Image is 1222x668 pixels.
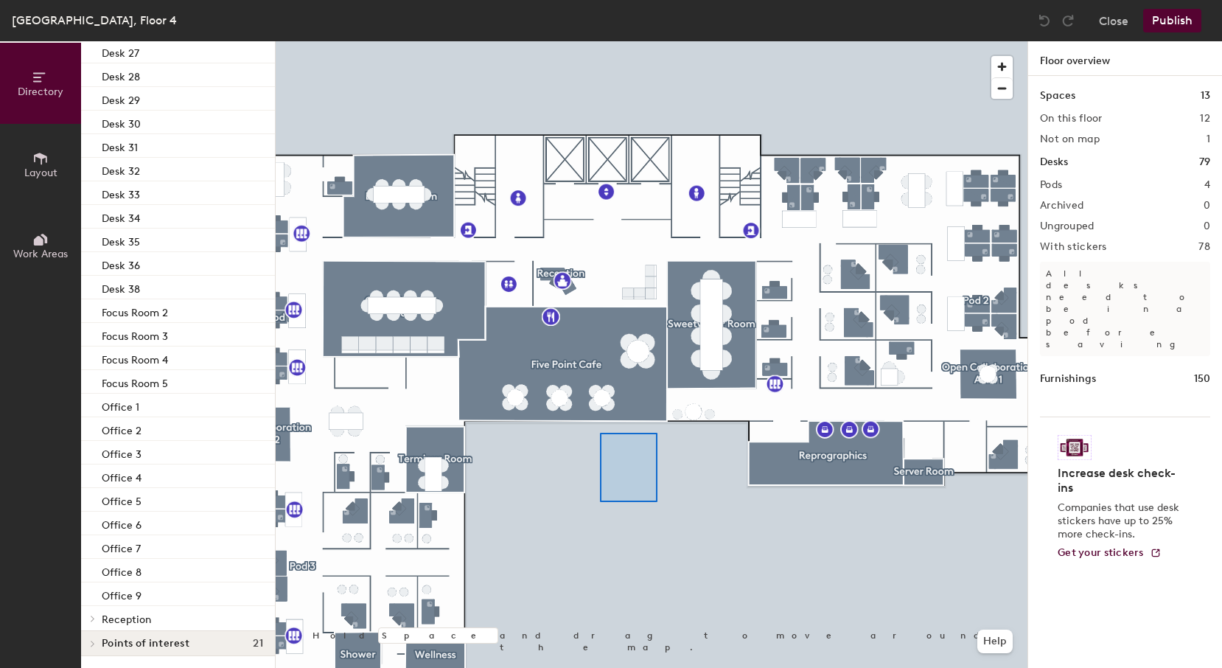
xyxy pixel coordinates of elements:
img: Redo [1061,13,1075,28]
h2: 78 [1198,241,1210,253]
p: Desk 33 [102,184,140,201]
button: Publish [1143,9,1201,32]
p: Desk 34 [102,208,140,225]
p: Desk 29 [102,90,140,107]
p: Focus Room 5 [102,373,168,390]
p: Companies that use desk stickers have up to 25% more check-ins. [1058,501,1184,541]
p: Focus Room 2 [102,302,168,319]
h2: 0 [1204,200,1210,212]
h2: With stickers [1040,241,1107,253]
p: Office 7 [102,538,141,555]
h2: 12 [1200,113,1210,125]
p: Office 2 [102,420,142,437]
span: Work Areas [13,248,68,260]
p: Focus Room 4 [102,349,168,366]
p: Office 6 [102,515,142,532]
button: Close [1099,9,1128,32]
span: Points of interest [102,638,189,650]
h1: 150 [1194,371,1210,387]
h2: Pods [1040,179,1062,191]
p: Desk 31 [102,137,138,154]
p: Office 9 [102,585,142,602]
h4: Increase desk check-ins [1058,466,1184,495]
img: Undo [1037,13,1052,28]
h1: Furnishings [1040,371,1096,387]
span: Layout [24,167,57,179]
h1: Floor overview [1028,41,1222,76]
p: Focus Room 3 [102,326,168,343]
h1: 13 [1201,88,1210,104]
p: Desk 38 [102,279,140,296]
p: Office 5 [102,491,142,508]
p: Desk 36 [102,255,140,272]
span: Reception [102,613,151,626]
p: Office 4 [102,467,142,484]
h1: Spaces [1040,88,1075,104]
h2: On this floor [1040,113,1103,125]
h1: Desks [1040,154,1068,170]
span: Get your stickers [1058,546,1144,559]
p: Desk 28 [102,66,140,83]
a: Get your stickers [1058,547,1162,560]
p: Office 3 [102,444,142,461]
img: Sticker logo [1058,435,1092,460]
h2: Ungrouped [1040,220,1094,232]
h1: 79 [1199,154,1210,170]
h2: 4 [1204,179,1210,191]
p: Office 8 [102,562,142,579]
h2: Not on map [1040,133,1100,145]
button: Help [977,630,1013,653]
p: All desks need to be in a pod before saving [1040,262,1210,356]
span: Directory [18,86,63,98]
p: Desk 35 [102,232,140,248]
p: Desk 30 [102,114,141,131]
h2: 0 [1204,220,1210,232]
p: Desk 32 [102,161,140,178]
h2: 1 [1207,133,1210,145]
div: [GEOGRAPHIC_DATA], Floor 4 [12,11,177,29]
p: Desk 27 [102,43,139,60]
p: Office 1 [102,397,139,414]
h2: Archived [1040,200,1083,212]
span: 21 [253,638,263,650]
